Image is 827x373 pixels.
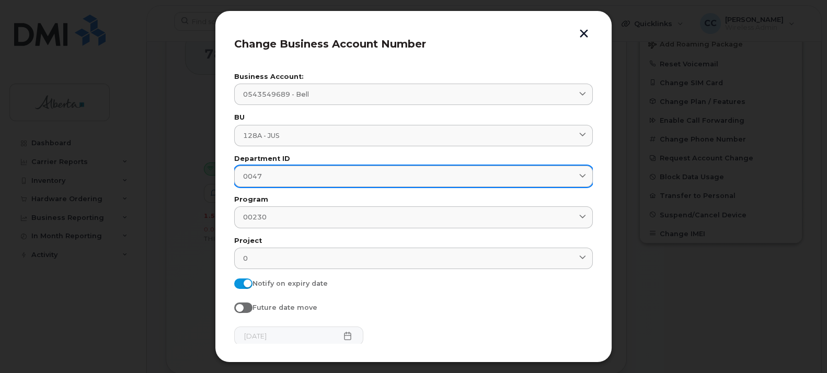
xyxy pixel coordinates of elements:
[234,125,593,146] a: 128A - JUS
[252,304,317,311] span: Future date move
[243,212,267,222] span: 00230
[243,253,248,263] span: 0
[234,156,593,162] label: Department ID
[234,114,593,121] label: BU
[234,278,243,287] input: Notify on expiry date
[234,84,593,105] a: 0543549689 - Bell
[234,166,593,187] a: 0047
[234,74,593,80] label: Business Account:
[252,279,328,287] span: Notify on expiry date
[234,196,593,203] label: Program
[243,131,280,141] span: 128A - JUS
[234,38,426,50] span: Change Business Account Number
[234,302,243,311] input: Future date move
[243,171,262,181] span: 0047
[234,248,593,269] a: 0
[234,206,593,228] a: 00230
[243,89,309,99] span: 0543549689 - Bell
[234,238,593,244] label: Project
